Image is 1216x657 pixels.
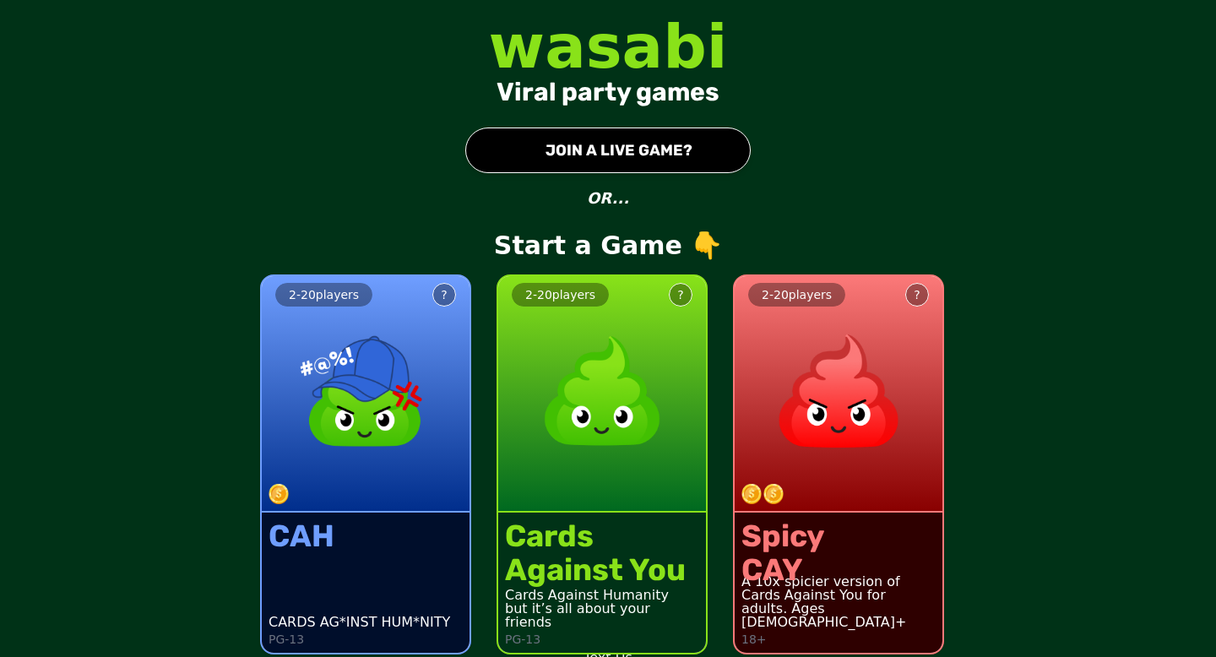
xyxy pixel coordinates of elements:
[505,519,686,553] div: Cards
[905,283,929,307] button: ?
[465,128,751,173] button: JOIN A LIVE GAME?
[741,633,767,646] p: 18+
[741,519,824,553] div: Spicy
[289,288,359,301] span: 2 - 20 players
[494,231,722,261] p: Start a Game 👇
[677,286,683,303] div: ?
[741,575,936,629] div: A 10x spicier version of Cards Against You for adults. Ages [DEMOGRAPHIC_DATA]+
[505,553,686,587] div: Against You
[269,633,304,646] p: PG-13
[762,288,832,301] span: 2 - 20 players
[505,602,699,629] div: but it’s all about your friends
[441,286,447,303] div: ?
[432,283,456,307] button: ?
[505,633,540,646] p: PG-13
[269,484,289,504] img: token
[525,288,595,301] span: 2 - 20 players
[505,589,699,602] div: Cards Against Humanity
[269,616,450,629] div: CARDS AG*INST HUM*NITY
[497,77,719,107] div: Viral party games
[763,484,784,504] img: token
[741,484,762,504] img: token
[587,187,629,210] p: OR...
[741,553,824,587] div: CAY
[291,317,440,465] img: product image
[914,286,920,303] div: ?
[528,317,676,465] img: product image
[489,16,728,77] div: wasabi
[269,519,334,553] div: CAH
[764,317,913,465] img: product image
[669,283,692,307] button: ?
